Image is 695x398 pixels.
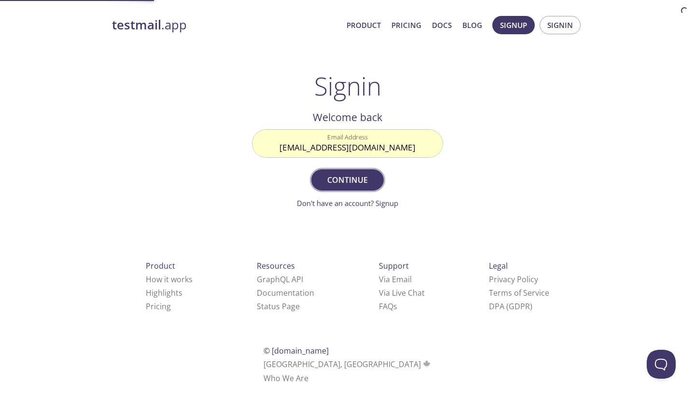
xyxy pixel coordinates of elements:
iframe: Help Scout Beacon - Open [647,350,676,379]
span: Continue [322,173,373,187]
a: How it works [146,274,193,285]
button: Signin [540,16,581,34]
a: Product [347,19,381,31]
a: GraphQL API [257,274,303,285]
span: s [393,301,397,312]
a: DPA (GDPR) [489,301,532,312]
button: Signup [492,16,535,34]
a: testmail.app [112,17,339,33]
a: Via Live Chat [379,288,425,298]
span: Support [379,261,409,271]
span: [GEOGRAPHIC_DATA], [GEOGRAPHIC_DATA] [264,359,432,370]
button: Continue [311,169,384,191]
span: Resources [257,261,295,271]
a: Highlights [146,288,182,298]
a: Terms of Service [489,288,549,298]
a: Pricing [391,19,421,31]
h2: Welcome back [252,109,443,125]
a: Pricing [146,301,171,312]
strong: testmail [112,16,161,33]
a: Documentation [257,288,314,298]
a: Who We Are [264,373,308,384]
a: Privacy Policy [489,274,538,285]
span: Legal [489,261,508,271]
span: Signin [547,19,573,31]
a: Status Page [257,301,300,312]
a: FAQ [379,301,397,312]
a: Docs [432,19,452,31]
a: Via Email [379,274,412,285]
span: Signup [500,19,527,31]
a: Blog [462,19,482,31]
h1: Signin [314,71,381,100]
span: © [DOMAIN_NAME] [264,345,329,356]
a: Don't have an account? Signup [297,198,398,208]
span: Product [146,261,175,271]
